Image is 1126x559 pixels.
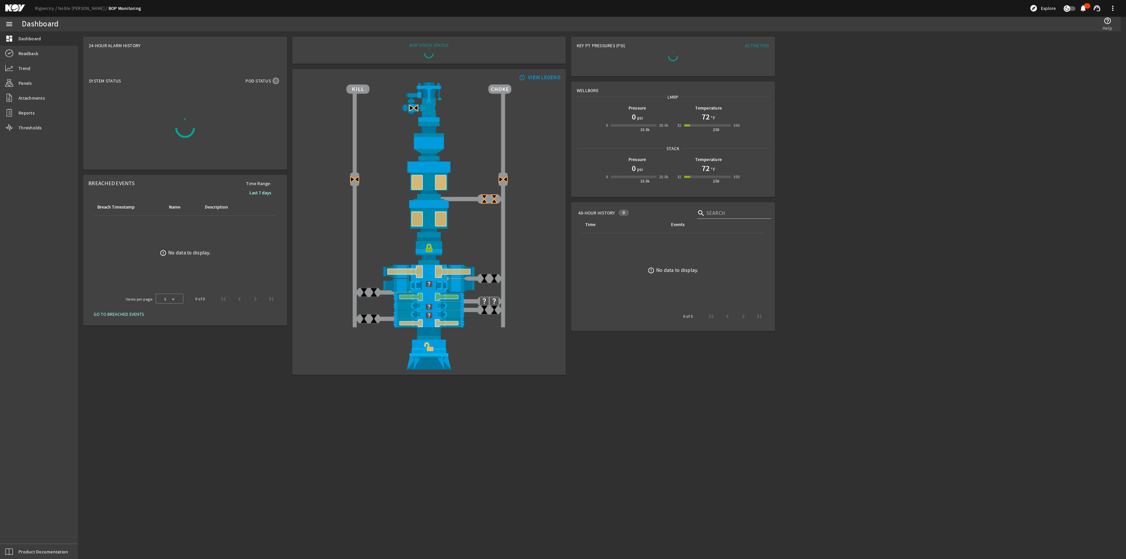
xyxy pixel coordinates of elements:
span: Breached Events [88,180,135,187]
span: psi [636,166,643,173]
div: 20.0k [659,122,669,129]
div: 250 [713,126,719,133]
img: ValveCloseBlock.png [489,194,499,204]
div: 32 [677,174,682,180]
div: No data to display. [168,249,210,256]
img: ValveClose.png [479,274,489,283]
img: ShearRamOpenBlock.png [346,265,511,279]
div: 20.0k [659,174,669,180]
img: ValveClose.png [369,287,379,297]
span: Thresholds [18,124,42,131]
mat-icon: info_outline [518,75,526,80]
div: No data to display. [656,267,698,274]
div: Key PT Pressures (PSI) [577,42,673,51]
div: 350 [733,174,740,180]
img: UnknownValve.png [489,296,499,306]
span: Active Pod [745,43,769,49]
div: Description [204,204,248,211]
div: 250 [713,178,719,184]
span: psi [636,115,643,121]
mat-icon: menu [5,20,13,28]
img: ValveClose.png [359,314,369,324]
span: Pod Status [245,78,271,84]
mat-icon: error_outline [160,249,167,256]
img: PipeRamOpenBlock.png [346,319,511,328]
div: 350 [733,122,740,129]
a: Noble [PERSON_NAME] [58,5,109,11]
span: °F [710,115,715,121]
div: 0 [606,174,608,180]
span: 24-Hour Alarm History [89,42,141,49]
img: ValveCloseBlock.png [479,194,489,204]
button: GO TO BREACHED EVENTS [88,308,149,320]
div: Time [584,221,662,228]
button: more_vert [1105,0,1121,16]
span: Attachments [18,95,45,101]
img: ValveClose.png [479,305,489,315]
mat-icon: error_outline [648,267,655,274]
span: System Status [89,78,121,84]
mat-icon: notifications [1079,4,1087,12]
b: Pressure [628,156,646,163]
span: 48-Hour History [578,210,615,216]
span: Reports [18,110,35,116]
span: Readback [18,50,38,57]
h1: 0 [632,112,636,122]
mat-icon: explore [1030,4,1038,12]
a: BOP Monitoring [109,5,141,12]
div: Items per page: [126,296,153,303]
div: Name [168,204,196,211]
span: Help [1103,25,1112,31]
i: search [697,209,705,217]
div: 0 [619,210,629,216]
img: RiserConnectorLock.png [346,237,511,264]
img: Valve2CloseBlock.png [409,103,419,113]
div: Events [670,221,759,228]
div: Time [585,221,595,228]
mat-icon: help_outline [1104,17,1111,25]
div: 15.0k [640,178,650,184]
img: UpperAnnularOpenBlock.png [346,160,511,199]
h1: 72 [702,163,710,174]
span: Stack [664,145,682,152]
b: Last 7 days [249,190,271,196]
h1: 0 [632,163,636,174]
div: Wellbore [571,82,775,94]
span: GO TO BREACHED EVENTS [94,311,144,317]
img: Unknown.png [346,301,511,312]
div: 15.0k [640,126,650,133]
mat-icon: dashboard [5,35,13,43]
b: Pressure [628,105,646,111]
button: Explore [1027,3,1058,14]
div: 32 [677,122,682,129]
img: FlexJoint.png [346,122,511,160]
span: LMRP [665,94,681,100]
img: Unknown.png [346,310,511,321]
b: Temperature [695,105,722,111]
div: Events [671,221,685,228]
div: Dashboard [22,21,58,27]
input: Search [706,209,766,217]
img: LowerAnnularOpenBlock.png [346,199,511,237]
div: BOP STACK STATUS [409,42,448,49]
div: 0 [606,122,608,129]
img: ValveClose.png [359,287,369,297]
div: 0 of 0 [683,313,693,320]
span: Product Documentation [18,548,68,555]
b: Temperature [695,156,722,163]
span: °F [710,166,715,173]
img: UnknownValve.png [479,296,489,306]
img: Valve2CloseBlock.png [498,174,508,184]
div: Name [169,204,180,211]
div: Description [205,204,228,211]
div: Breach Timestamp [96,204,160,211]
img: ValveClose.png [489,274,499,283]
div: 0 of 0 [195,296,205,302]
img: Valve2CloseBlock.png [350,174,360,184]
img: ValveClose.png [369,314,379,324]
span: Panels [18,80,32,86]
h1: 72 [702,112,710,122]
button: Last 7 days [244,187,276,199]
mat-icon: support_agent [1093,4,1101,12]
img: WellheadConnectorUnlockBlock.png [346,327,511,369]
